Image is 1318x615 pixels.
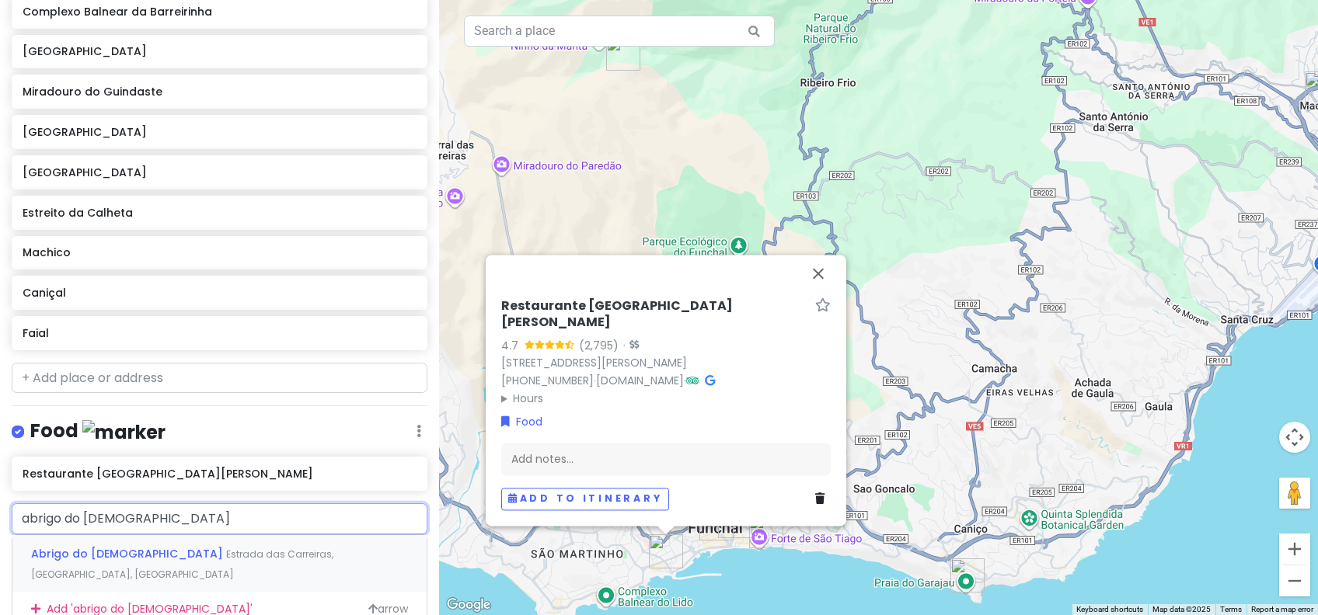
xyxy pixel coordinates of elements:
h6: Restaurante [GEOGRAPHIC_DATA][PERSON_NAME] [23,467,417,481]
h6: [GEOGRAPHIC_DATA] [23,125,417,139]
input: Search a place [464,16,775,47]
button: Add to itinerary [501,488,669,510]
span: Abrigo do [DEMOGRAPHIC_DATA] [31,546,226,561]
button: Close [800,255,837,292]
h6: Miradouro do Guindaste [23,85,417,99]
i: Tripadvisor [686,375,699,386]
img: marker [82,420,166,444]
span: Map data ©2025 [1152,605,1211,613]
summary: Hours [501,390,831,407]
img: Google [443,595,494,615]
button: Keyboard shortcuts [1076,604,1143,615]
h6: Estreito da Calheta [23,206,417,220]
button: Zoom out [1279,565,1310,596]
div: Restaurante Casal da Penha [649,534,683,568]
input: + Add place or address [12,503,427,534]
div: · · [501,298,831,407]
a: Report a map error [1251,605,1313,613]
a: Food [501,413,542,430]
h6: [GEOGRAPHIC_DATA] [23,165,417,179]
div: Add notes... [501,443,831,476]
a: Terms (opens in new tab) [1220,605,1242,613]
h6: Machico [23,245,417,259]
a: Delete place [815,491,831,508]
div: 4.7 [501,337,525,354]
button: Drag Pegman onto the map to open Street View [1279,478,1310,509]
div: Pico do Arieiro [606,36,640,71]
a: Open this area in Google Maps (opens a new window) [443,595,494,615]
div: · [619,339,639,354]
i: Google Maps [705,375,715,386]
button: Zoom in [1279,533,1310,565]
a: [DOMAIN_NAME] [596,373,684,388]
button: Map camera controls [1279,422,1310,453]
div: Praia do Garajau [950,558,985,592]
h4: Food [30,419,166,444]
h6: Complexo Balnear da Barreirinha [23,5,417,19]
a: Star place [815,298,831,314]
a: [STREET_ADDRESS][PERSON_NAME] [501,355,687,370]
a: [PHONE_NUMBER] [501,373,594,388]
span: Estrada das Carreiras, [GEOGRAPHIC_DATA], [GEOGRAPHIC_DATA] [31,547,333,581]
h6: [GEOGRAPHIC_DATA] [23,44,417,58]
h6: Restaurante [GEOGRAPHIC_DATA][PERSON_NAME] [501,298,809,331]
div: Complexo Balnear da Barreirinha [749,514,783,548]
input: + Add place or address [12,363,427,394]
div: (2,795) [579,337,619,354]
h6: Caniçal [23,286,417,300]
h6: Faial [23,326,417,340]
